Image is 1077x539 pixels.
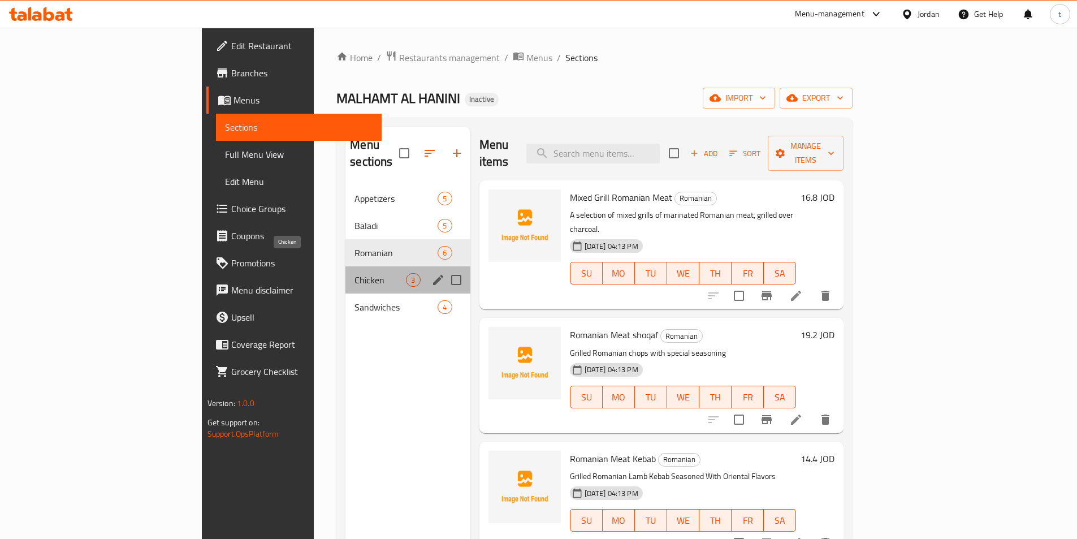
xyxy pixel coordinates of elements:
span: Add item [686,145,722,162]
span: FR [736,512,759,529]
button: import [703,88,775,109]
p: Grilled Romanian chops with special seasoning [570,346,797,360]
a: Edit Menu [216,168,382,195]
button: SA [764,262,796,284]
span: TU [639,265,663,282]
span: TH [704,265,727,282]
span: Full Menu View [225,148,373,161]
span: Menus [233,93,373,107]
button: WE [667,509,699,532]
span: SA [768,265,791,282]
span: WE [672,265,695,282]
button: SU [570,509,603,532]
span: Select section [662,141,686,165]
button: export [780,88,853,109]
div: Romanian [660,329,703,343]
button: FR [732,509,764,532]
button: Add [686,145,722,162]
span: export [789,91,844,105]
img: Romanian Meat Kebab [488,451,561,523]
span: SU [575,265,598,282]
button: SU [570,262,603,284]
span: Edit Restaurant [231,39,373,53]
button: SA [764,386,796,408]
span: [DATE] 04:13 PM [580,488,643,499]
a: Menus [206,87,382,114]
span: Branches [231,66,373,80]
span: Sandwiches [354,300,438,314]
span: TU [639,389,663,406]
span: WE [672,389,695,406]
button: SU [570,386,603,408]
span: Menus [526,51,552,64]
h6: 16.8 JOD [801,189,834,205]
a: Branches [206,59,382,87]
span: Menu disclaimer [231,283,373,297]
button: TU [635,262,667,284]
span: Romanian [354,246,438,260]
span: SU [575,512,598,529]
p: A selection of mixed grills of marinated Romanian meat, grilled over charcoal. [570,208,797,236]
span: Chicken [354,273,406,287]
li: / [504,51,508,64]
div: Sandwiches4 [345,294,470,321]
span: 5 [438,193,451,204]
a: Edit menu item [789,289,803,303]
span: 5 [438,221,451,231]
span: MO [607,389,630,406]
a: Menu disclaimer [206,277,382,304]
span: Romanian Meat Kebab [570,450,656,467]
a: Grocery Checklist [206,358,382,385]
span: Baladi [354,219,438,232]
span: Sections [225,120,373,134]
div: Inactive [465,93,499,106]
h2: Menu items [479,136,513,170]
span: 6 [438,248,451,258]
button: TH [699,386,732,408]
div: Chicken3edit [345,266,470,294]
button: MO [603,509,635,532]
button: delete [812,406,839,433]
a: Promotions [206,249,382,277]
a: Full Menu View [216,141,382,168]
div: Romanian [658,453,700,467]
h6: 19.2 JOD [801,327,834,343]
span: TU [639,512,663,529]
span: Coupons [231,229,373,243]
nav: breadcrumb [336,50,853,65]
button: TH [699,509,732,532]
span: Sections [565,51,598,64]
span: Romanian [675,192,716,205]
a: Upsell [206,304,382,331]
img: Romanian Meat shoqaf [488,327,561,399]
span: Sort [729,147,760,160]
span: Mixed Grill Romanian Meat [570,189,672,206]
button: edit [430,271,447,288]
span: Sort items [722,145,768,162]
span: TH [704,389,727,406]
span: MO [607,512,630,529]
div: Appetizers5 [345,185,470,212]
a: Restaurants management [386,50,500,65]
span: Restaurants management [399,51,500,64]
span: 3 [406,275,419,286]
span: [DATE] 04:13 PM [580,364,643,375]
button: Sort [726,145,763,162]
button: TU [635,509,667,532]
span: MALHAMT AL HANINI [336,85,460,111]
nav: Menu sections [345,180,470,325]
a: Coverage Report [206,331,382,358]
span: Appetizers [354,192,438,205]
button: SA [764,509,796,532]
button: MO [603,262,635,284]
span: t [1058,8,1061,20]
a: Sections [216,114,382,141]
button: WE [667,386,699,408]
span: FR [736,265,759,282]
div: Baladi5 [345,212,470,239]
span: Version: [207,396,235,411]
div: Romanian [674,192,717,205]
